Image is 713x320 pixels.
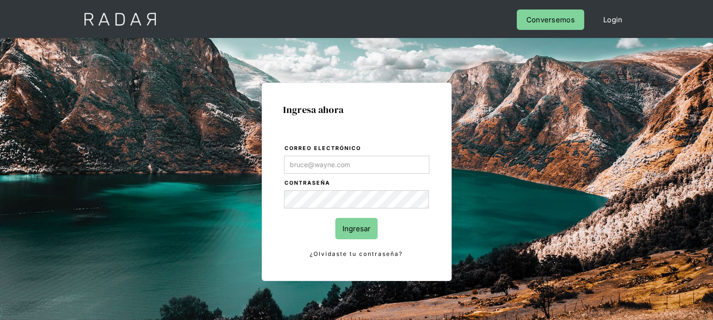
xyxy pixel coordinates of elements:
[285,144,429,153] label: Correo electrónico
[284,156,429,174] input: bruce@wayne.com
[335,218,378,239] input: Ingresar
[285,179,429,188] label: Contraseña
[284,249,429,259] a: ¿Olvidaste tu contraseña?
[284,104,430,115] h1: Ingresa ahora
[284,143,430,259] form: Login Form
[594,9,632,30] a: Login
[517,9,584,30] a: Conversemos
